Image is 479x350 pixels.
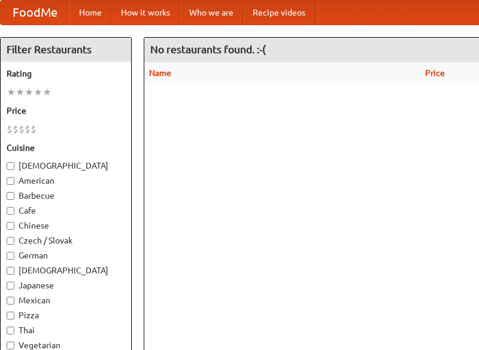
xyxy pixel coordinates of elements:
input: Cafe [7,207,14,215]
a: Home [69,1,111,25]
li: $ [7,123,13,136]
a: Name [149,68,171,78]
h5: Price [7,105,125,117]
li: ★ [25,86,34,99]
a: How it works [111,1,180,25]
a: Price [425,68,445,78]
input: Chinese [7,222,14,230]
input: [DEMOGRAPHIC_DATA] [7,162,14,170]
label: German [7,249,125,261]
input: German [7,252,14,260]
a: FoodMe [1,1,69,25]
li: $ [13,123,19,136]
li: $ [19,123,25,136]
input: Barbecue [7,192,14,200]
li: $ [25,123,31,136]
input: Pizza [7,312,14,319]
label: [DEMOGRAPHIC_DATA] [7,264,125,276]
li: ★ [16,86,25,99]
h5: Cuisine [7,142,125,154]
input: American [7,177,14,185]
label: Pizza [7,309,125,321]
h4: Filter Restaurants [1,38,131,62]
input: [DEMOGRAPHIC_DATA] [7,267,14,275]
label: Japanese [7,279,125,291]
li: ★ [7,86,16,99]
label: [DEMOGRAPHIC_DATA] [7,160,125,172]
li: $ [31,123,37,136]
li: ★ [43,86,51,99]
label: Czech / Slovak [7,235,125,246]
input: Thai [7,327,14,334]
input: Japanese [7,282,14,290]
input: Czech / Slovak [7,237,14,245]
label: Cafe [7,205,125,217]
input: Mexican [7,297,14,305]
label: American [7,175,125,187]
a: Recipe videos [243,1,315,25]
h5: Rating [7,68,125,80]
ng-pluralize: No restaurants found. :-( [150,44,266,55]
label: Thai [7,324,125,336]
label: Barbecue [7,190,125,202]
input: Vegetarian [7,342,14,349]
label: Mexican [7,294,125,306]
a: Who we are [180,1,243,25]
label: Chinese [7,220,125,232]
li: ★ [34,86,43,99]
